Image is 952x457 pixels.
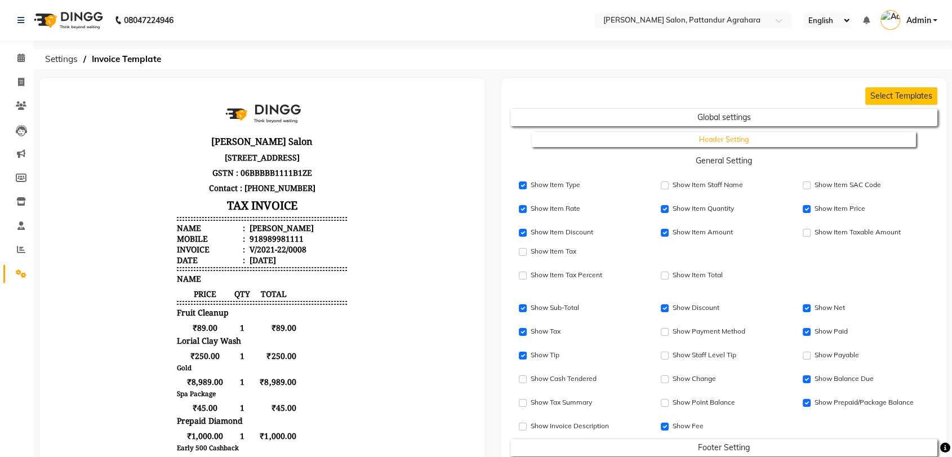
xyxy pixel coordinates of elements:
label: Show Item Rate [531,203,580,214]
div: 1 [185,263,203,274]
button: Select Templates [865,87,937,105]
p: Contact : [PHONE_NUMBER] [128,93,299,108]
h3: [PERSON_NAME] Salon [128,46,299,63]
h3: TAX INVOICE [128,108,299,128]
label: Show Staff Level Tip [673,350,736,360]
span: : [194,167,197,178]
div: SUBTOTAL [128,413,170,424]
span: ₹1,000.00 [203,343,248,354]
label: Show Item Price [815,203,865,214]
div: 1 [185,315,203,326]
span: : [194,146,197,157]
label: Show Item Taxable Amount [815,227,901,237]
small: Spa Package [128,302,167,310]
img: logo [29,5,106,36]
label: Show Point Balance [673,397,735,407]
div: NET [128,439,145,450]
span: Gift Card [128,382,163,393]
span: QTY [185,201,203,212]
label: Show Tax [531,326,560,336]
span: ₹250.00 [128,263,185,274]
span: Prepaid Diamond [128,328,194,339]
span: NAME [128,186,153,197]
span: ₹899.00 [203,397,248,408]
span: ₹8,989.00 [128,289,185,300]
span: Lorial Clay Wash [128,248,193,259]
div: Mobile [128,146,197,157]
span: TOTAL [203,201,248,212]
div: ₹11,690.76 [255,439,299,450]
div: 1 [185,397,203,408]
button: Footer Setting [510,439,937,456]
span: ₹89.00 [203,235,248,246]
label: Show Change [673,374,716,384]
label: Show Sub-Total [531,303,579,313]
p: GSTN : 06BBBBB1111B1ZE [128,78,299,93]
label: Show Item Tax [531,246,576,256]
label: Show Payable [815,350,859,360]
label: Show Prepaid/Package Balance [815,397,914,407]
label: Show Tax Summary [531,397,592,407]
span: ₹89.00 [128,235,185,246]
div: V/2021-22/0008 [199,157,258,167]
span: ₹1,000.00 [128,397,185,408]
div: ₹13,427.00 [255,413,299,424]
label: Show Cash Tendered [531,374,597,384]
span: PRICE [128,201,185,212]
span: 1 [185,289,203,300]
button: General Setting [510,152,937,170]
div: DISCOUNT [128,426,169,437]
label: Show Net [815,303,845,313]
img: Admin [880,10,900,30]
span: ₹1,000.00 [128,343,185,354]
label: Show Paid [815,326,848,336]
label: Show Tip [531,350,559,360]
label: Show Item Quantity [673,203,734,214]
span: ₹250.00 [203,263,248,274]
span: ₹1,000.00 [128,369,185,380]
span: Settings [39,49,83,69]
span: : [194,135,197,146]
label: Show Item Tax Percent [531,270,602,280]
label: Show Item Type [531,180,580,190]
div: Name [128,135,197,146]
small: Early 500 Cashback [128,356,190,365]
span: ₹1,000.00 [203,369,248,380]
div: 918989981111 [199,146,255,157]
div: ₹100.00 [255,426,299,437]
label: Show Item Discount [531,227,593,237]
label: Show Item SAC Code [815,180,881,190]
label: Show Payment Method [673,326,745,336]
label: Show Discount [673,303,719,313]
span: Admin [906,15,931,26]
span: : [194,157,197,167]
span: ₹45.00 [128,315,185,326]
div: [PERSON_NAME] [199,135,265,146]
label: Show Invoice Description [531,421,609,431]
span: 1 [185,343,203,354]
label: Show Fee [673,421,704,431]
span: ₹8,989.00 [203,289,248,300]
button: Global settings [510,109,937,126]
label: Show Balance Due [815,374,874,384]
label: Show Item Amount [673,227,733,237]
span: Fruit Cleanup [128,220,180,230]
p: [STREET_ADDRESS] [128,63,299,78]
span: 1 [185,235,203,246]
div: Date [128,167,197,178]
label: Show Item Staff Name [673,180,743,190]
label: Show Item Total [673,270,723,280]
img: logo-black.svg [171,9,256,43]
span: ₹45.00 [203,315,248,326]
button: Header Setting [532,131,916,147]
div: [DATE] [199,167,228,178]
span: 1 [185,369,203,380]
div: Invoice [128,157,197,167]
span: Invoice Template [86,49,167,69]
b: 08047224946 [124,5,174,36]
small: Gold [128,276,143,285]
